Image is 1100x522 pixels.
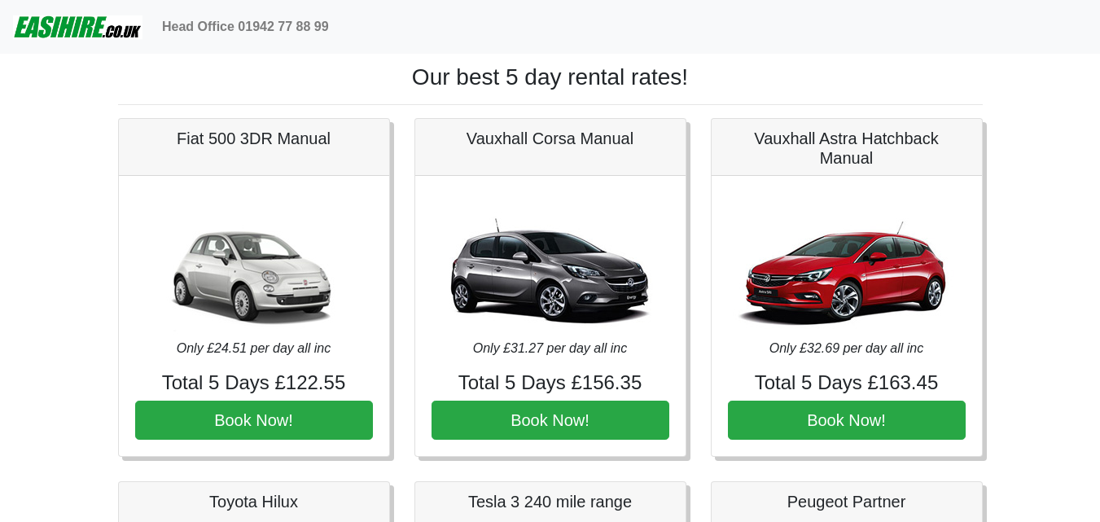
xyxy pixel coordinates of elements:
i: Only £32.69 per day all inc [769,341,923,355]
h5: Vauxhall Astra Hatchback Manual [728,129,966,168]
b: Head Office 01942 77 88 99 [162,20,329,33]
h4: Total 5 Days £156.35 [432,371,669,395]
button: Book Now! [135,401,373,440]
i: Only £24.51 per day all inc [177,341,331,355]
h5: Tesla 3 240 mile range [432,492,669,511]
a: Head Office 01942 77 88 99 [156,11,335,43]
h5: Fiat 500 3DR Manual [135,129,373,148]
img: Vauxhall Corsa Manual [436,192,664,339]
img: Vauxhall Astra Hatchback Manual [733,192,961,339]
img: Fiat 500 3DR Manual [140,192,368,339]
h4: Total 5 Days £122.55 [135,371,373,395]
h1: Our best 5 day rental rates! [118,64,983,91]
img: easihire_logo_small.png [13,11,142,43]
i: Only £31.27 per day all inc [473,341,627,355]
h5: Vauxhall Corsa Manual [432,129,669,148]
h5: Toyota Hilux [135,492,373,511]
h5: Peugeot Partner [728,492,966,511]
h4: Total 5 Days £163.45 [728,371,966,395]
button: Book Now! [432,401,669,440]
button: Book Now! [728,401,966,440]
